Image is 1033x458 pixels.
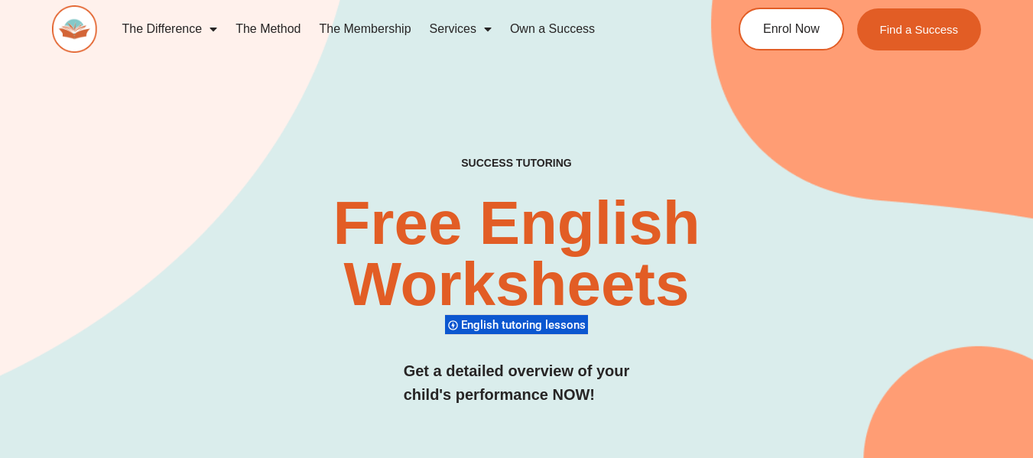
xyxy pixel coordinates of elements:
h2: Free English Worksheets​ [210,193,823,315]
nav: Menu [112,11,685,47]
span: Find a Success [880,24,959,35]
div: English tutoring lessons [445,314,588,335]
a: Enrol Now [739,8,844,50]
span: English tutoring lessons [461,318,590,332]
a: The Membership [310,11,421,47]
a: The Method [226,11,310,47]
h3: Get a detailed overview of your child's performance NOW! [404,359,630,407]
a: Services [421,11,501,47]
h4: SUCCESS TUTORING​ [379,157,655,170]
a: The Difference [112,11,226,47]
a: Find a Success [857,8,982,50]
a: Own a Success [501,11,604,47]
span: Enrol Now [763,23,820,35]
